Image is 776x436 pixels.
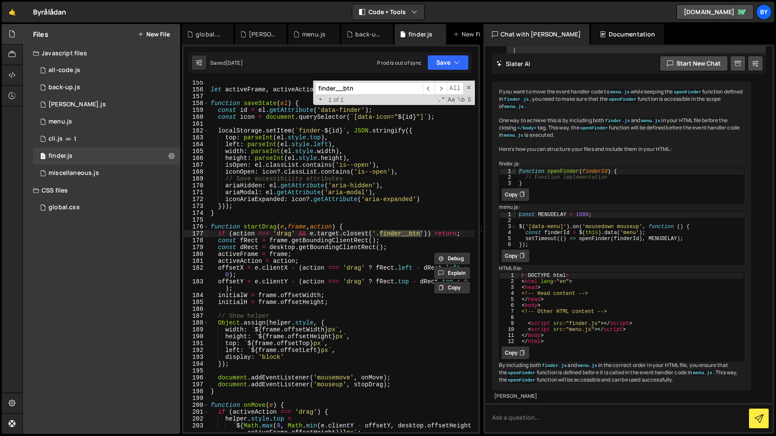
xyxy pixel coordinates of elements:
div: 180 [184,251,209,258]
div: If you want to move the event handler code to while keeping the function defined in , you need to... [492,81,752,391]
h2: Slater AI [496,60,531,68]
div: 190 [184,333,209,340]
div: Saved [210,59,243,66]
a: [DOMAIN_NAME] [676,4,754,20]
div: 194 [184,361,209,367]
div: 184 [184,292,209,299]
div: 201 [184,409,209,415]
div: menu.js [48,118,72,126]
div: back-up.js [355,30,383,39]
div: [PERSON_NAME].js [249,30,276,39]
div: 172 [184,196,209,203]
div: 3 [500,180,516,186]
button: Explain [434,267,471,280]
code: menu.js [504,104,525,110]
div: 155 [184,79,209,86]
button: Debug [434,252,471,265]
div: 12 [500,339,519,345]
button: Save [427,55,469,70]
div: 162 [184,127,209,134]
div: 4 [500,291,519,297]
div: 178 [184,237,209,244]
div: 171 [184,189,209,196]
span: 1 of 1 [325,96,347,103]
div: 7 [500,309,519,315]
div: 3 [500,224,516,230]
div: New File [453,30,489,39]
div: 197 [184,381,209,388]
div: 164 [184,141,209,148]
button: Copy [434,281,471,294]
div: cli.js [48,135,63,143]
div: 161 [184,120,209,127]
div: finder.js [408,30,432,39]
div: 174 [184,210,209,216]
code: menu.js [577,363,598,369]
div: 166 [184,155,209,162]
div: 170 [184,182,209,189]
div: global.css [196,30,223,39]
input: Search for [315,82,423,95]
div: 10338/24192.css [33,199,180,216]
div: 6 [500,242,516,248]
div: Documentation [591,24,664,45]
button: Start new chat [660,56,728,71]
div: 160 [184,114,209,120]
code: menu.js [640,118,661,124]
div: Byrålådan [33,7,66,17]
div: 10338/45267.js [33,79,180,96]
div: 156 [184,86,209,93]
div: 176 [184,223,209,230]
div: 158 [184,100,209,107]
div: 183 [184,278,209,292]
div: global.css [48,204,80,211]
code: menu.js [610,89,631,95]
button: Code + Tools [352,4,424,20]
div: 187 [184,313,209,319]
span: Alt-Enter [447,82,464,95]
div: CSS files [23,182,180,199]
div: 2 [500,218,516,224]
div: 8 [500,315,519,321]
div: 10338/23371.js [33,130,180,147]
div: 5 [500,297,519,303]
div: 2 [500,279,519,285]
div: 11 [500,333,519,339]
div: 195 [184,367,209,374]
div: 10338/45237.js [33,165,180,182]
div: [DATE] [226,59,243,66]
div: 182 [184,265,209,278]
div: back-up.js [48,84,80,91]
span: 1 [40,153,45,160]
code: openFinder [608,96,637,102]
div: 157 [184,93,209,100]
div: 2 [500,174,516,180]
div: 165 [184,148,209,155]
code: menu.js [503,132,524,138]
div: 193 [184,354,209,361]
div: 168 [184,168,209,175]
div: 173 [184,203,209,210]
span: Search In Selection [467,96,472,104]
button: New File [138,31,170,38]
div: 159 [184,107,209,114]
code: menu.js [692,370,713,376]
div: 1 [500,168,516,174]
div: 3 [500,285,519,291]
a: By [756,4,772,20]
div: 202 [184,415,209,422]
div: 179 [184,244,209,251]
div: 10338/45238.js [33,113,180,130]
div: 6 [500,303,519,309]
div: 192 [184,347,209,354]
div: 189 [184,326,209,333]
div: 175 [184,216,209,223]
div: 5 [500,236,516,242]
div: 181 [184,258,209,265]
div: 1 [500,273,519,279]
div: Prod is out of sync [377,59,422,66]
div: 10 [500,327,519,333]
code: finder.js [604,118,631,124]
h2: Files [33,30,48,39]
code: openFinder [507,370,537,376]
